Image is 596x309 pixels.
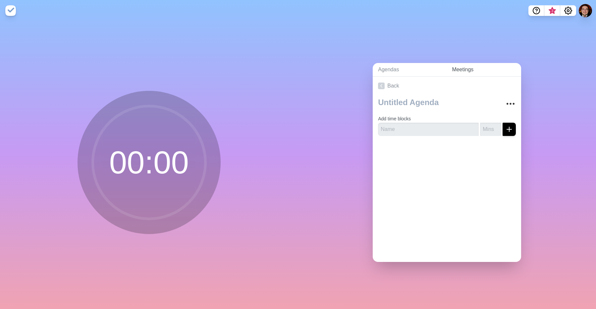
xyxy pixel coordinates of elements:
label: Add time blocks [378,116,411,121]
button: What’s new [544,5,560,16]
button: More [504,97,517,110]
input: Mins [480,123,501,136]
img: timeblocks logo [5,5,16,16]
a: Back [373,77,521,95]
button: Help [528,5,544,16]
input: Name [378,123,479,136]
a: Meetings [447,63,521,77]
button: Settings [560,5,576,16]
span: 3 [550,8,555,14]
a: Agendas [373,63,447,77]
